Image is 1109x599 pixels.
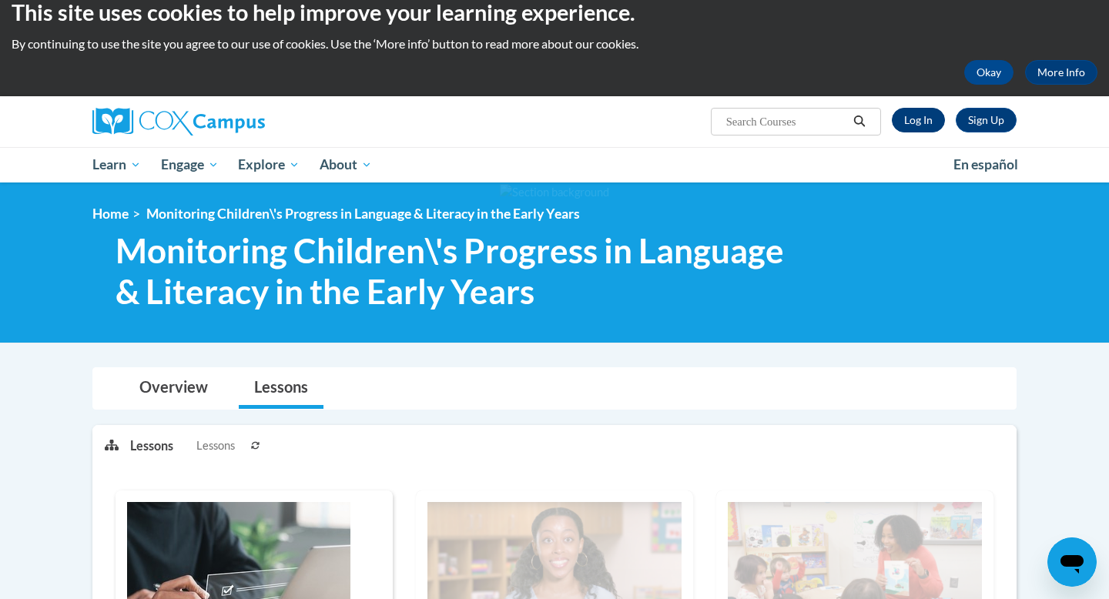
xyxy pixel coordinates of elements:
[1025,60,1097,85] a: More Info
[943,149,1028,181] a: En español
[848,112,871,131] button: Search
[500,184,609,201] img: Section background
[116,230,803,312] span: Monitoring Children\'s Progress in Language & Literacy in the Early Years
[92,108,385,136] a: Cox Campus
[92,206,129,222] a: Home
[892,108,945,132] a: Log In
[1047,537,1097,587] iframe: Button to launch messaging window
[238,156,300,174] span: Explore
[12,35,1097,52] p: By continuing to use the site you agree to our use of cookies. Use the ‘More info’ button to read...
[82,147,151,182] a: Learn
[725,112,848,131] input: Search Courses
[161,156,219,174] span: Engage
[151,147,229,182] a: Engage
[146,206,580,222] span: Monitoring Children\'s Progress in Language & Literacy in the Early Years
[956,108,1017,132] a: Register
[228,147,310,182] a: Explore
[196,437,235,454] span: Lessons
[92,108,265,136] img: Cox Campus
[124,368,223,409] a: Overview
[239,368,323,409] a: Lessons
[130,437,173,454] p: Lessons
[953,156,1018,172] span: En español
[310,147,382,182] a: About
[964,60,1014,85] button: Okay
[92,156,141,174] span: Learn
[69,147,1040,182] div: Main menu
[320,156,372,174] span: About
